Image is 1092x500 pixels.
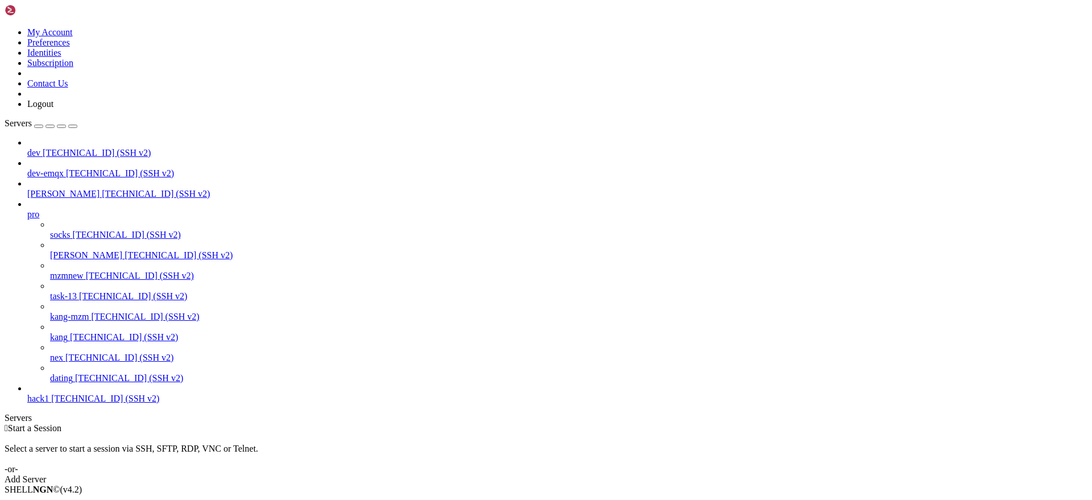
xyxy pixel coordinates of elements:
li: [PERSON_NAME] [TECHNICAL_ID] (SSH v2) [50,240,1087,261]
a: [PERSON_NAME] [TECHNICAL_ID] (SSH v2) [50,250,1087,261]
span: Servers [5,118,32,128]
a: Identities [27,48,61,57]
div: Select a server to start a session via SSH, SFTP, RDP, VNC or Telnet. -or- [5,433,1087,474]
li: dating [TECHNICAL_ID] (SSH v2) [50,363,1087,383]
li: nex [TECHNICAL_ID] (SSH v2) [50,342,1087,363]
a: dev-emqx [TECHNICAL_ID] (SSH v2) [27,168,1087,179]
a: hack1 [TECHNICAL_ID] (SSH v2) [27,394,1087,404]
span: SHELL © [5,485,82,494]
span: nex [50,353,63,362]
span: pro [27,209,39,219]
span: 4.2.0 [60,485,82,494]
span: dev [27,148,40,158]
a: task-13 [TECHNICAL_ID] (SSH v2) [50,291,1087,301]
span: kang [50,332,68,342]
a: nex [TECHNICAL_ID] (SSH v2) [50,353,1087,363]
span: [TECHNICAL_ID] (SSH v2) [43,148,151,158]
li: kang-mzm [TECHNICAL_ID] (SSH v2) [50,301,1087,322]
span: [TECHNICAL_ID] (SSH v2) [66,168,174,178]
span: task-13 [50,291,77,301]
a: Subscription [27,58,73,68]
span: dev-emqx [27,168,64,178]
span:  [5,423,8,433]
span: [PERSON_NAME] [50,250,122,260]
li: pro [27,199,1087,383]
img: Shellngn [5,5,70,16]
li: mzmnew [TECHNICAL_ID] (SSH v2) [50,261,1087,281]
a: socks [TECHNICAL_ID] (SSH v2) [50,230,1087,240]
a: mzmnew [TECHNICAL_ID] (SSH v2) [50,271,1087,281]
a: [PERSON_NAME] [TECHNICAL_ID] (SSH v2) [27,189,1087,199]
span: [TECHNICAL_ID] (SSH v2) [125,250,233,260]
a: dev [TECHNICAL_ID] (SSH v2) [27,148,1087,158]
b: NGN [33,485,53,494]
span: mzmnew [50,271,84,280]
li: kang [TECHNICAL_ID] (SSH v2) [50,322,1087,342]
li: dev [TECHNICAL_ID] (SSH v2) [27,138,1087,158]
span: [TECHNICAL_ID] (SSH v2) [79,291,187,301]
span: [TECHNICAL_ID] (SSH v2) [91,312,199,321]
a: My Account [27,27,73,37]
span: socks [50,230,71,239]
a: Logout [27,99,53,109]
span: Start a Session [8,423,61,433]
a: kang-mzm [TECHNICAL_ID] (SSH v2) [50,312,1087,322]
a: Servers [5,118,77,128]
span: [PERSON_NAME] [27,189,100,199]
div: Add Server [5,474,1087,485]
li: [PERSON_NAME] [TECHNICAL_ID] (SSH v2) [27,179,1087,199]
li: socks [TECHNICAL_ID] (SSH v2) [50,220,1087,240]
span: [TECHNICAL_ID] (SSH v2) [86,271,194,280]
a: dating [TECHNICAL_ID] (SSH v2) [50,373,1087,383]
li: task-13 [TECHNICAL_ID] (SSH v2) [50,281,1087,301]
div: Servers [5,413,1087,423]
a: Contact Us [27,78,68,88]
span: [TECHNICAL_ID] (SSH v2) [70,332,178,342]
span: [TECHNICAL_ID] (SSH v2) [65,353,173,362]
a: pro [27,209,1087,220]
span: [TECHNICAL_ID] (SSH v2) [102,189,210,199]
li: hack1 [TECHNICAL_ID] (SSH v2) [27,383,1087,404]
span: [TECHNICAL_ID] (SSH v2) [73,230,181,239]
a: Preferences [27,38,70,47]
span: dating [50,373,73,383]
a: kang [TECHNICAL_ID] (SSH v2) [50,332,1087,342]
span: hack1 [27,394,49,403]
li: dev-emqx [TECHNICAL_ID] (SSH v2) [27,158,1087,179]
span: [TECHNICAL_ID] (SSH v2) [75,373,183,383]
span: kang-mzm [50,312,89,321]
span: [TECHNICAL_ID] (SSH v2) [51,394,159,403]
